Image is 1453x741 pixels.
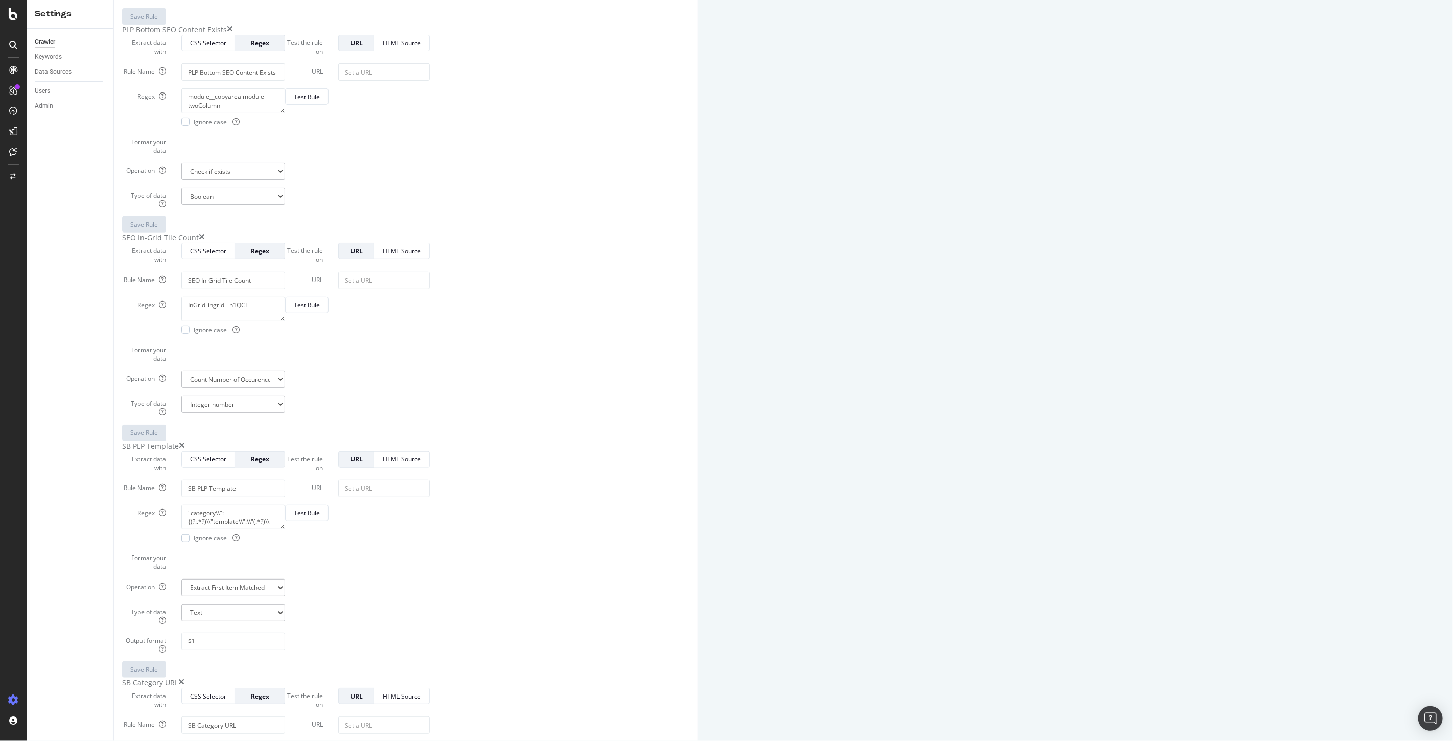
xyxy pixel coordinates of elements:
label: Extract data with [114,688,174,709]
label: URL [277,716,331,729]
button: Save Rule [122,8,166,25]
div: SEO In-Grid Tile Count [122,233,199,243]
button: HTML Source [374,35,430,51]
button: CSS Selector [181,688,235,704]
label: Operation [114,371,174,383]
div: HTML Source [383,455,421,464]
div: Save Rule [130,220,158,229]
label: Type of data [114,604,174,625]
span: Ignore case [194,118,240,126]
input: Provide a name [181,480,285,497]
div: SB PLP Template [122,441,179,451]
button: Regex [235,35,285,51]
button: URL [338,35,374,51]
div: URL [347,247,366,256]
button: URL [338,451,374,468]
div: URL [347,39,366,48]
input: Set a URL [338,272,430,289]
div: Test Rule [294,300,320,309]
label: Regex [114,505,174,517]
div: Data Sources [35,66,72,77]
label: Format your data [114,134,174,155]
div: Open Intercom Messenger [1418,706,1443,731]
label: Test the rule on [277,688,331,709]
button: Save Rule [122,661,166,678]
textarea: module__copyarea module--twoColumn [181,88,285,113]
div: Keywords [35,52,62,62]
label: Type of data [114,396,174,416]
label: Test the rule on [277,35,331,56]
label: Operation [114,163,174,175]
div: Regex [243,692,276,701]
div: Settings [35,8,105,20]
div: CSS Selector [190,692,226,701]
label: Format your data [114,342,174,363]
button: Regex [235,243,285,259]
button: Test Rule [285,297,329,313]
button: CSS Selector [181,35,235,51]
input: Provide a name [181,716,285,734]
div: Regex [243,247,276,256]
label: Rule Name [114,272,174,284]
button: URL [338,688,374,704]
label: Rule Name [114,63,174,76]
button: Save Rule [122,216,166,233]
a: Data Sources [35,66,106,77]
div: Save Rule [130,665,158,674]
label: URL [277,272,331,284]
div: times [199,233,205,243]
input: Set a URL [338,63,430,81]
div: CSS Selector [190,247,226,256]
div: Users [35,86,50,97]
label: Format your data [114,550,174,571]
button: Test Rule [285,88,329,105]
div: URL [347,455,366,464]
label: URL [277,63,331,76]
div: Admin [35,101,53,111]
div: Regex [243,39,276,48]
label: Test the rule on [277,451,331,472]
input: Set a URL [338,480,430,497]
div: times [179,441,185,451]
div: Save Rule [130,12,158,21]
a: Crawler [35,37,106,48]
a: Users [35,86,106,97]
div: Test Rule [294,92,320,101]
input: $1 [181,633,285,650]
button: URL [338,243,374,259]
label: Rule Name [114,716,174,729]
label: Type of data [114,188,174,209]
button: Save Rule [122,425,166,441]
div: Crawler [35,37,55,48]
button: HTML Source [374,243,430,259]
label: Test the rule on [277,243,331,264]
button: Regex [235,451,285,468]
button: CSS Selector [181,243,235,259]
div: times [227,25,233,35]
label: Rule Name [114,480,174,492]
button: CSS Selector [181,451,235,468]
label: Operation [114,579,174,591]
input: Provide a name [181,63,285,81]
div: CSS Selector [190,39,226,48]
input: Provide a name [181,272,285,289]
a: Admin [35,101,106,111]
div: PLP Bottom SEO Content Exists [122,25,227,35]
div: HTML Source [383,39,421,48]
button: HTML Source [374,688,430,704]
textarea: InGrid_ingrid__h1QCI [181,297,285,321]
div: Regex [243,455,276,464]
textarea: "category\\":{(?:.*?)\\"template\\":\\"(.*?)\\ [181,505,285,529]
div: HTML Source [383,692,421,701]
label: Output format [114,633,174,654]
div: Test Rule [294,508,320,517]
div: Save Rule [130,428,158,437]
div: URL [347,692,366,701]
div: CSS Selector [190,455,226,464]
div: HTML Source [383,247,421,256]
label: Extract data with [114,451,174,472]
label: URL [277,480,331,492]
span: Ignore case [194,534,240,542]
input: Set a URL [338,716,430,734]
button: Test Rule [285,505,329,521]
